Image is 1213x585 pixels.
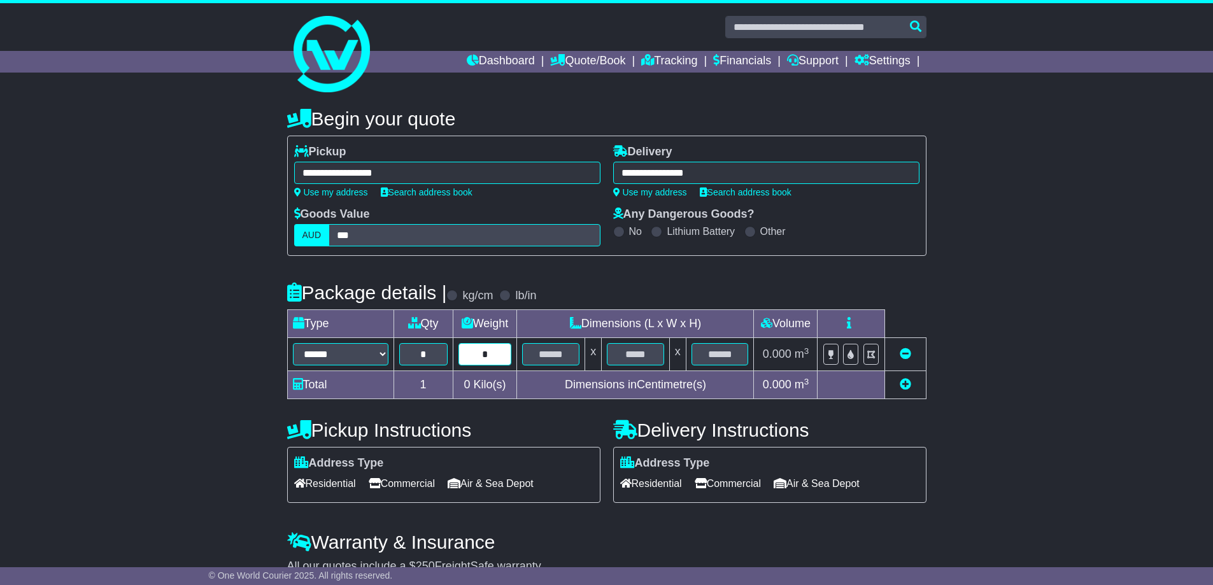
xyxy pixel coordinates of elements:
h4: Warranty & Insurance [287,532,926,553]
td: Total [287,371,394,399]
span: 0.000 [763,378,791,391]
td: Dimensions (L x W x H) [517,310,754,338]
span: Commercial [695,474,761,493]
label: Delivery [613,145,672,159]
label: No [629,225,642,237]
label: Pickup [294,145,346,159]
span: Air & Sea Depot [774,474,860,493]
a: Financials [713,51,771,73]
a: Dashboard [467,51,535,73]
a: Remove this item [900,348,911,360]
a: Add new item [900,378,911,391]
span: m [795,378,809,391]
span: 0.000 [763,348,791,360]
sup: 3 [804,346,809,356]
td: 1 [394,371,453,399]
sup: 3 [804,377,809,386]
span: Residential [294,474,356,493]
label: AUD [294,224,330,246]
label: lb/in [515,289,536,303]
label: kg/cm [462,289,493,303]
a: Use my address [294,187,368,197]
div: All our quotes include a $ FreightSafe warranty. [287,560,926,574]
td: Dimensions in Centimetre(s) [517,371,754,399]
label: Goods Value [294,208,370,222]
a: Search address book [700,187,791,197]
h4: Package details | [287,282,447,303]
a: Settings [855,51,911,73]
td: Weight [453,310,517,338]
span: m [795,348,809,360]
a: Tracking [641,51,697,73]
span: Residential [620,474,682,493]
a: Support [787,51,839,73]
td: Kilo(s) [453,371,517,399]
span: Air & Sea Depot [448,474,534,493]
span: 0 [464,378,470,391]
h4: Delivery Instructions [613,419,926,441]
a: Quote/Book [550,51,625,73]
h4: Pickup Instructions [287,419,600,441]
a: Search address book [381,187,472,197]
h4: Begin your quote [287,108,926,129]
td: Type [287,310,394,338]
label: Other [760,225,786,237]
td: x [669,338,686,371]
span: Commercial [369,474,435,493]
span: 250 [416,560,435,572]
td: Volume [754,310,818,338]
td: Qty [394,310,453,338]
label: Address Type [620,456,710,470]
label: Any Dangerous Goods? [613,208,755,222]
a: Use my address [613,187,687,197]
span: © One World Courier 2025. All rights reserved. [209,570,393,581]
label: Lithium Battery [667,225,735,237]
td: x [585,338,602,371]
label: Address Type [294,456,384,470]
